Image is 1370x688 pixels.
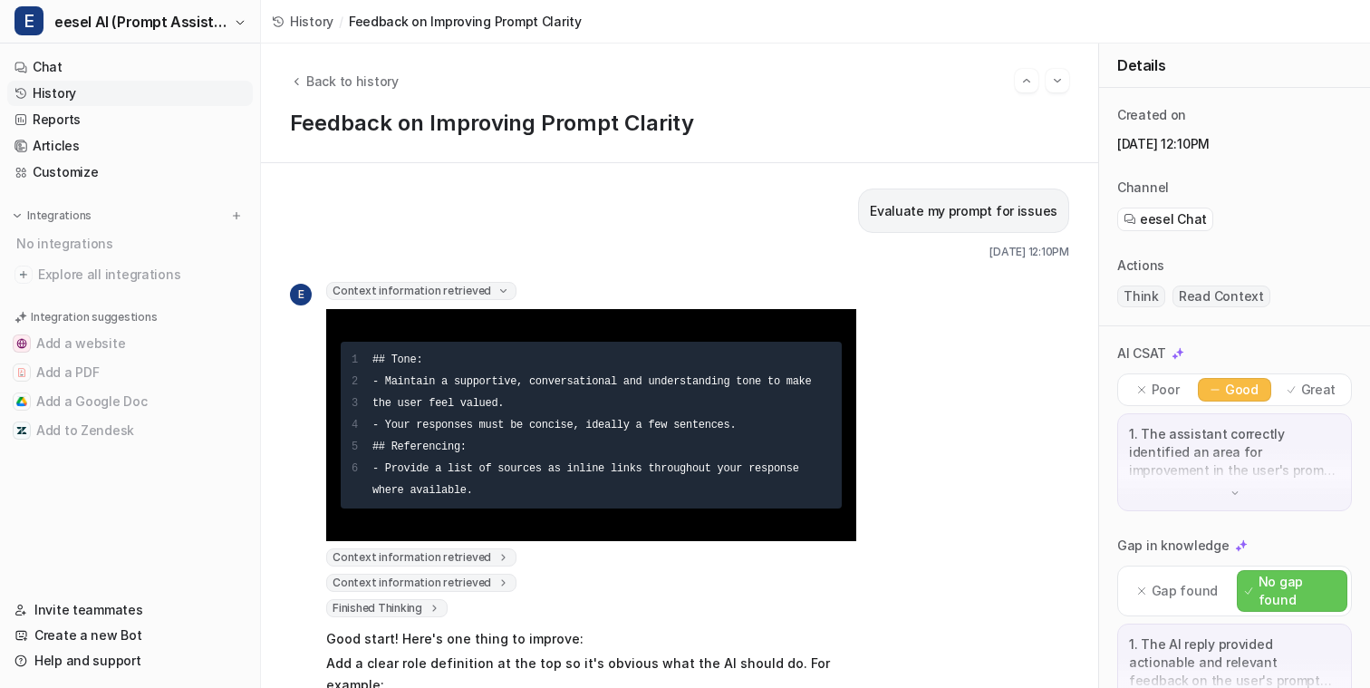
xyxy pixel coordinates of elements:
[326,548,516,567] span: Context information retrieved
[1124,210,1207,228] a: eesel Chat
[1172,286,1270,307] span: Read Context
[1140,210,1207,228] span: eesel Chat
[372,419,736,431] span: - Your responses must be concise, ideally a few sentences.
[1020,73,1033,89] img: Previous session
[1152,582,1218,600] p: Gap found
[7,387,253,416] button: Add a Google DocAdd a Google Doc
[7,597,253,623] a: Invite teammates
[870,200,1057,222] p: Evaluate my prompt for issues
[7,358,253,387] button: Add a PDFAdd a PDF
[352,349,358,371] div: 1
[7,133,253,159] a: Articles
[1229,487,1241,499] img: down-arrow
[1117,344,1166,363] p: AI CSAT
[7,160,253,185] a: Customize
[352,414,358,436] div: 4
[7,54,253,80] a: Chat
[16,338,27,349] img: Add a website
[372,375,817,410] span: - Maintain a supportive, conversational and understanding tone to make the user feel valued.
[1225,381,1259,399] p: Good
[460,441,467,453] span: :
[290,72,399,91] button: Back to history
[1099,44,1370,88] div: Details
[16,425,27,436] img: Add to Zendesk
[352,436,358,458] div: 5
[7,623,253,648] a: Create a new Bot
[1117,135,1352,153] p: [DATE] 12:10PM
[372,441,460,453] span: ## Referencing
[1152,381,1180,399] p: Poor
[989,244,1069,260] div: [DATE] 12:10PM
[14,6,43,35] span: E
[16,396,27,407] img: Add a Google Doc
[326,574,516,592] span: Context information retrieved
[416,354,422,366] span: :
[290,12,333,31] span: History
[7,207,97,225] button: Integrations
[7,648,253,673] a: Help and support
[1259,573,1339,609] p: No gap found
[326,599,448,617] span: Finished Thinking
[290,284,312,305] span: E
[1117,179,1169,197] p: Channel
[290,111,1069,137] h1: Feedback on Improving Prompt Clarity
[372,354,416,366] span: ## Tone
[7,81,253,106] a: History
[1015,69,1038,92] button: Go to previous session
[1046,69,1069,92] button: Go to next session
[11,228,253,258] div: No integrations
[7,416,253,445] button: Add to ZendeskAdd to Zendesk
[352,458,358,480] div: 6
[7,262,253,287] a: Explore all integrations
[31,309,157,325] p: Integration suggestions
[1117,106,1186,124] p: Created on
[372,462,806,497] span: - Provide a list of sources as inline links throughout your response where available.
[1117,537,1230,555] p: Gap in knowledge
[14,266,33,284] img: explore all integrations
[230,209,243,222] img: menu_add.svg
[1051,73,1064,89] img: Next session
[54,9,229,34] span: eesel AI (Prompt Assistant)
[11,209,24,222] img: expand menu
[38,260,246,289] span: Explore all integrations
[352,392,358,414] div: 3
[7,107,253,132] a: Reports
[272,12,333,31] a: History
[326,628,856,650] p: Good start! Here's one thing to improve:
[16,367,27,378] img: Add a PDF
[1124,213,1136,226] img: eeselChat
[1117,257,1164,275] p: Actions
[7,329,253,358] button: Add a websiteAdd a website
[349,12,582,31] span: Feedback on Improving Prompt Clarity
[1117,286,1165,307] span: Think
[339,12,343,31] span: /
[306,72,399,91] span: Back to history
[352,371,358,392] div: 2
[326,282,516,300] span: Context information retrieved
[1129,425,1340,480] p: 1. The assistant correctly identified an area for improvement in the user's prompt, suggesting th...
[1301,381,1336,399] p: Great
[27,208,92,223] p: Integrations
